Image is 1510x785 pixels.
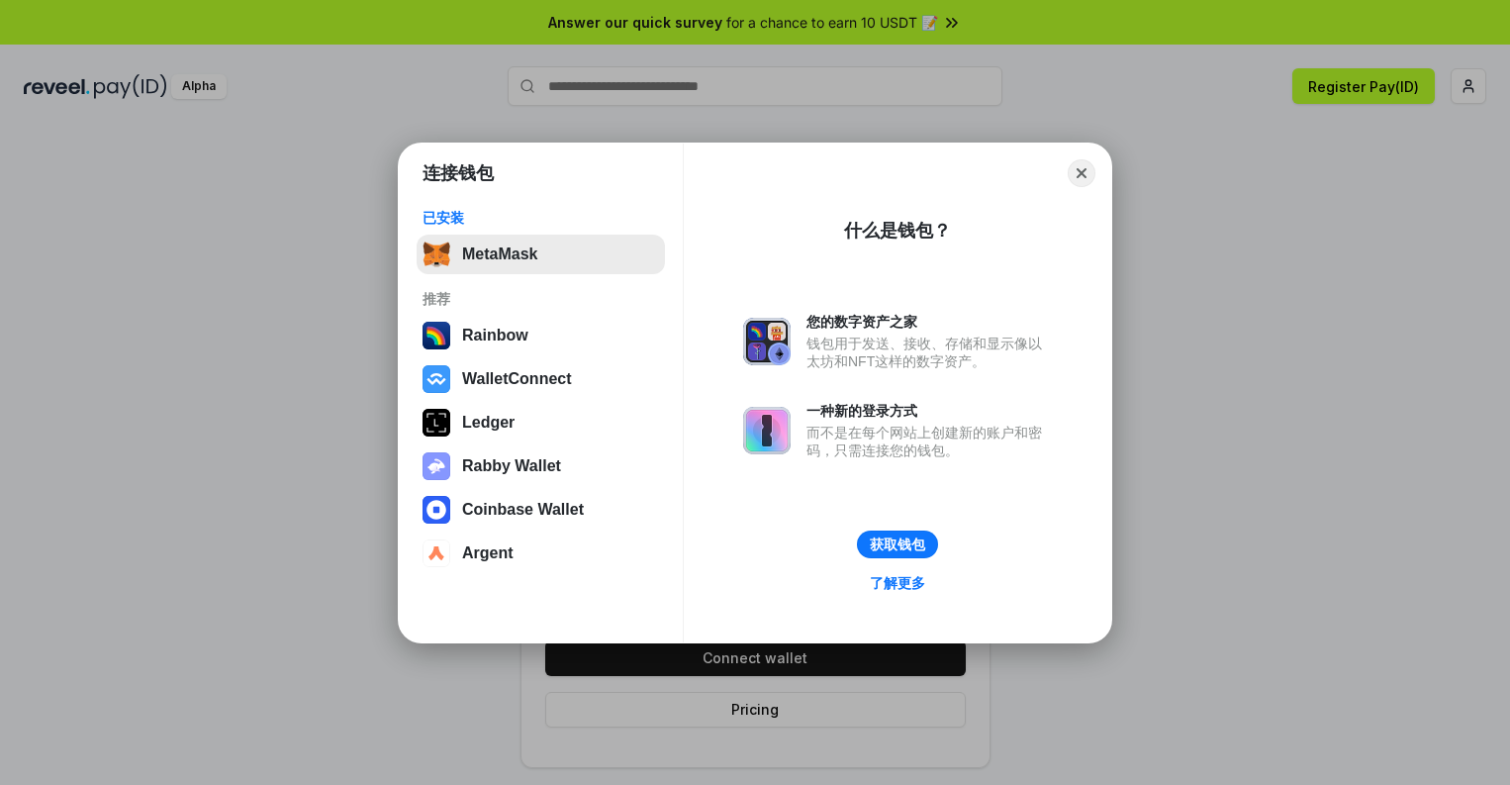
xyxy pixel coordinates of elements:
div: MetaMask [462,245,537,263]
button: Argent [417,534,665,573]
img: svg+xml,%3Csvg%20xmlns%3D%22http%3A%2F%2Fwww.w3.org%2F2000%2Fsvg%22%20fill%3D%22none%22%20viewBox... [743,407,791,454]
div: 钱包用于发送、接收、存储和显示像以太坊和NFT这样的数字资产。 [806,335,1052,370]
div: 获取钱包 [870,536,925,553]
button: Close [1068,159,1095,187]
div: Argent [462,544,514,562]
div: 已安装 [423,209,659,227]
div: WalletConnect [462,370,572,388]
button: Coinbase Wallet [417,490,665,530]
img: svg+xml,%3Csvg%20width%3D%22120%22%20height%3D%22120%22%20viewBox%3D%220%200%20120%20120%22%20fil... [423,322,450,349]
div: Ledger [462,414,515,432]
div: 什么是钱包？ [844,219,951,243]
img: svg+xml,%3Csvg%20width%3D%2228%22%20height%3D%2228%22%20viewBox%3D%220%200%2028%2028%22%20fill%3D... [423,540,450,567]
div: 一种新的登录方式 [806,402,1052,420]
div: 而不是在每个网站上创建新的账户和密码，只需连接您的钱包。 [806,424,1052,459]
div: Coinbase Wallet [462,501,584,519]
button: 获取钱包 [857,531,938,558]
a: 了解更多 [858,570,937,596]
button: MetaMask [417,235,665,274]
img: svg+xml,%3Csvg%20xmlns%3D%22http%3A%2F%2Fwww.w3.org%2F2000%2Fsvg%22%20fill%3D%22none%22%20viewBox... [743,318,791,365]
div: 您的数字资产之家 [806,313,1052,331]
button: Rainbow [417,316,665,355]
button: Rabby Wallet [417,446,665,486]
div: 了解更多 [870,574,925,592]
img: svg+xml,%3Csvg%20xmlns%3D%22http%3A%2F%2Fwww.w3.org%2F2000%2Fsvg%22%20width%3D%2228%22%20height%3... [423,409,450,437]
img: svg+xml,%3Csvg%20fill%3D%22none%22%20height%3D%2233%22%20viewBox%3D%220%200%2035%2033%22%20width%... [423,241,450,268]
div: 推荐 [423,290,659,308]
img: svg+xml,%3Csvg%20width%3D%2228%22%20height%3D%2228%22%20viewBox%3D%220%200%2028%2028%22%20fill%3D... [423,365,450,393]
div: Rabby Wallet [462,457,561,475]
img: svg+xml,%3Csvg%20width%3D%2228%22%20height%3D%2228%22%20viewBox%3D%220%200%2028%2028%22%20fill%3D... [423,496,450,524]
div: Rainbow [462,327,528,344]
img: svg+xml,%3Csvg%20xmlns%3D%22http%3A%2F%2Fwww.w3.org%2F2000%2Fsvg%22%20fill%3D%22none%22%20viewBox... [423,452,450,480]
button: Ledger [417,403,665,442]
button: WalletConnect [417,359,665,399]
h1: 连接钱包 [423,161,494,185]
